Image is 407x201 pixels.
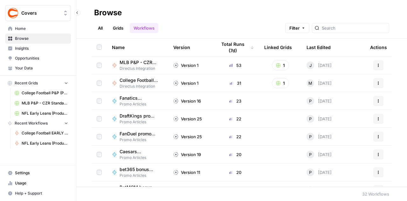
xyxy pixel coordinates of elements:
[94,8,122,18] div: Browse
[15,26,68,32] span: Home
[130,23,158,33] a: Workflows
[12,108,71,118] a: NFL Early Leans (Production) Grid
[15,190,68,196] span: Help + Support
[15,120,48,126] span: Recent Workflows
[22,130,68,136] span: College Football EARLY LEANS (Production)
[307,39,331,56] div: Last Edited
[112,77,163,89] a: College Football P&P (Production)Directus Integration
[173,116,202,122] div: Version 25
[5,5,71,21] button: Workspace: Covers
[15,55,68,61] span: Opportunities
[22,90,68,96] span: College Football P&P (Production) Grid
[307,79,332,87] div: [DATE]
[272,60,289,70] button: 1
[22,140,68,146] span: NFL Early Leans (Production)
[173,80,198,86] div: Version 1
[217,133,254,140] div: 22
[15,180,68,186] span: Usage
[217,62,254,68] div: 53
[217,116,254,122] div: 22
[217,98,254,104] div: 23
[120,83,163,89] span: Directus Integration
[120,59,158,66] span: MLB P&P - CZR Standard (Production)
[307,97,332,105] div: [DATE]
[173,151,201,158] div: Version 19
[22,111,68,116] span: NFL Early Leans (Production) Grid
[309,151,312,158] span: P
[173,169,200,176] div: Version 11
[112,184,163,196] a: BetMGM bonus code articlesPromo Articles
[309,133,312,140] span: P
[120,184,158,190] span: BetMGM bonus code articles
[173,98,201,104] div: Version 16
[15,170,68,176] span: Settings
[5,118,71,128] button: Recent Workflows
[112,166,163,178] a: bet365 bonus code articlesPromo Articles
[370,39,387,56] div: Actions
[307,61,332,69] div: [DATE]
[15,46,68,51] span: Insights
[272,78,289,88] button: 1
[309,169,312,176] span: P
[307,115,332,123] div: [DATE]
[120,95,158,101] span: Fanatics Sportsbook promo articles
[173,133,202,140] div: Version 25
[120,119,163,125] span: Promo Articles
[5,188,71,198] button: Help + Support
[5,43,71,54] a: Insights
[5,24,71,34] a: Home
[217,39,254,56] div: Total Runs (7d)
[5,178,71,188] a: Usage
[264,39,292,56] div: Linked Grids
[120,137,163,143] span: Promo Articles
[307,186,332,194] div: [DATE]
[217,80,254,86] div: 31
[307,169,332,176] div: [DATE]
[12,128,71,138] a: College Football EARLY LEANS (Production)
[12,88,71,98] a: College Football P&P (Production) Grid
[120,173,163,178] span: Promo Articles
[322,25,386,31] input: Search
[5,53,71,63] a: Opportunities
[109,23,127,33] a: Grids
[173,39,190,56] div: Version
[217,151,254,158] div: 20
[308,80,312,86] span: M
[120,148,158,155] span: Caesars Sportsbook promo code articles
[112,95,163,107] a: Fanatics Sportsbook promo articlesPromo Articles
[120,113,158,119] span: DraftKings promo code articles
[112,113,163,125] a: DraftKings promo code articlesPromo Articles
[22,100,68,106] span: MLB P&P - CZR Standard (Production) Grid
[120,66,163,71] span: Directus Integration
[12,98,71,108] a: MLB P&P - CZR Standard (Production) Grid
[217,169,254,176] div: 20
[12,138,71,148] a: NFL Early Leans (Production)
[7,7,19,19] img: Covers Logo
[120,166,158,173] span: bet365 bonus code articles
[289,25,300,31] span: Filter
[94,23,107,33] a: All
[112,39,163,56] div: Name
[173,62,198,68] div: Version 1
[112,59,163,71] a: MLB P&P - CZR Standard (Production)Directus Integration
[120,155,163,161] span: Promo Articles
[112,131,163,143] a: FanDuel promo code articlesPromo Articles
[112,148,163,161] a: Caesars Sportsbook promo code articlesPromo Articles
[309,116,312,122] span: P
[285,23,309,33] button: Filter
[120,77,158,83] span: College Football P&P (Production)
[5,63,71,73] a: Your Data
[307,151,332,158] div: [DATE]
[5,78,71,88] button: Recent Grids
[362,191,389,197] div: 32 Workflows
[21,10,60,16] span: Covers
[15,80,38,86] span: Recent Grids
[15,36,68,41] span: Browse
[5,33,71,44] a: Browse
[5,168,71,178] a: Settings
[309,62,312,68] span: J
[15,65,68,71] span: Your Data
[309,98,312,104] span: P
[120,131,158,137] span: FanDuel promo code articles
[307,133,332,140] div: [DATE]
